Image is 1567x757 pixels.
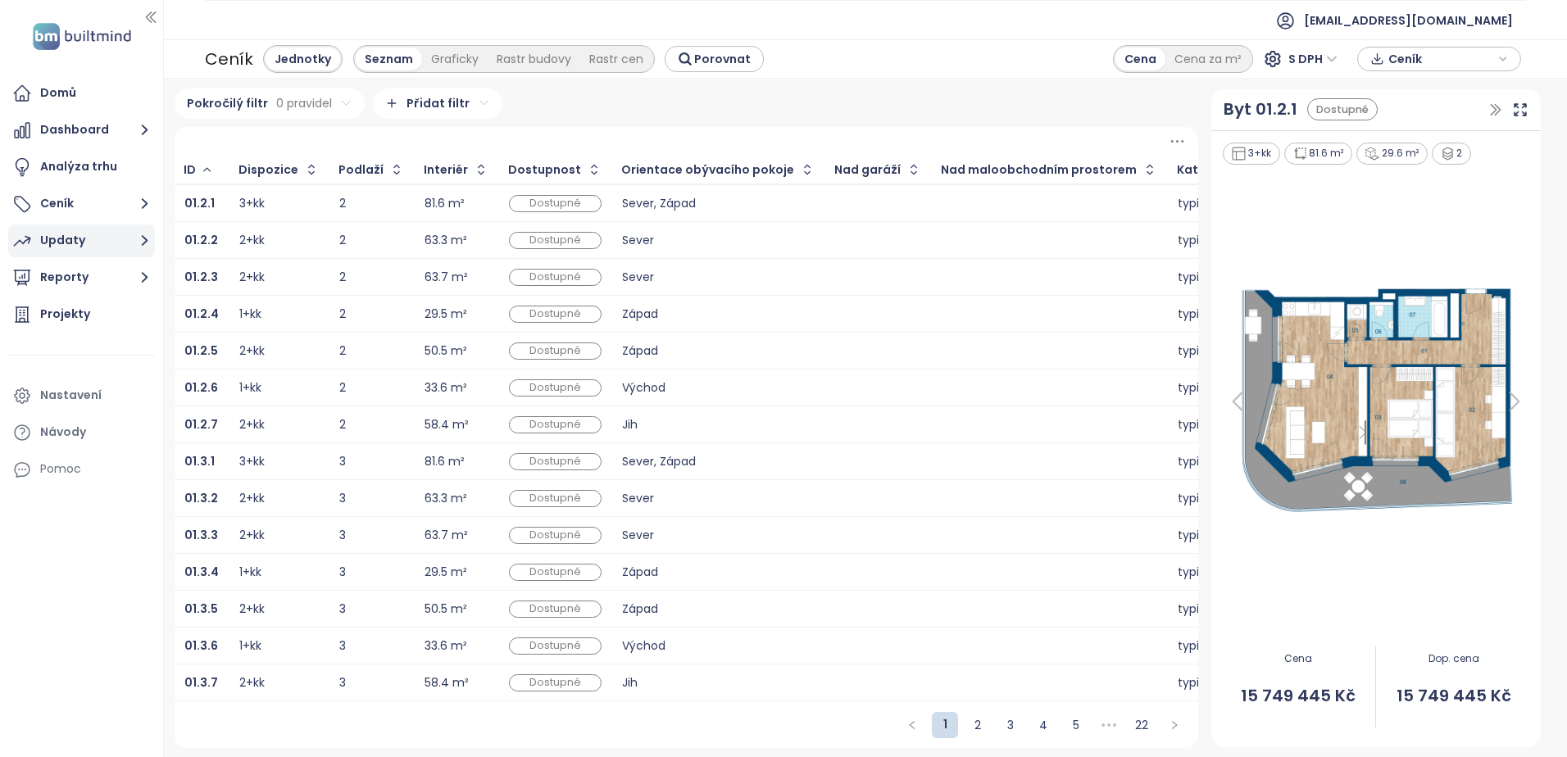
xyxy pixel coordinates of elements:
[1178,456,1258,467] div: typický
[40,230,85,251] div: Updaty
[184,416,218,433] b: 01.2.7
[1096,712,1122,738] li: Následujících 5 stran
[40,304,90,324] div: Projekty
[184,165,196,175] div: ID
[8,114,155,147] button: Dashboard
[622,346,815,356] div: Západ
[184,678,218,688] a: 01.3.7
[184,235,218,246] a: 01.2.2
[339,272,404,283] div: 2
[1063,712,1089,738] li: 5
[424,165,468,175] div: Interiér
[425,456,465,467] div: 81.6 m²
[509,490,602,507] div: Dostupné
[622,198,815,209] div: Sever, Západ
[184,232,218,248] b: 01.2.2
[622,456,815,467] div: Sever, Západ
[239,604,265,614] div: 2+kk
[1064,713,1088,737] a: 5
[184,564,219,580] b: 01.3.4
[941,165,1137,175] div: Nad maloobchodním prostorem
[509,342,602,360] div: Dostupné
[425,678,469,688] div: 58.4 m²
[580,48,652,70] div: Rastr cen
[1221,283,1531,519] img: Floor plan
[339,678,404,688] div: 3
[1115,48,1165,70] div: Cena
[238,165,298,175] div: Dispozice
[509,269,602,286] div: Dostupné
[1178,198,1258,209] div: typický
[1161,712,1188,738] li: Následující strana
[621,165,794,175] div: Orientace obývacího pokoje
[339,641,404,651] div: 3
[184,527,218,543] b: 01.3.3
[694,50,751,68] span: Porovnat
[266,48,340,70] div: Jednotky
[1178,530,1258,541] div: typický
[834,165,901,175] div: Nad garáží
[184,601,218,617] b: 01.3.5
[184,383,218,393] a: 01.2.6
[622,383,815,393] div: Východ
[1178,383,1258,393] div: typický
[422,48,488,70] div: Graficky
[184,306,219,322] b: 01.2.4
[622,493,815,504] div: Sever
[1356,143,1428,165] div: 29.6 m²
[8,453,155,486] div: Pomoc
[425,419,469,430] div: 58.4 m²
[339,493,404,504] div: 3
[622,678,815,688] div: Jih
[239,530,265,541] div: 2+kk
[184,674,218,691] b: 01.3.7
[1221,651,1376,667] span: Cena
[622,272,815,283] div: Sever
[622,309,815,320] div: Západ
[665,46,764,72] button: Porovnat
[998,713,1023,737] a: 3
[8,224,155,257] button: Updaty
[425,493,467,504] div: 63.3 m²
[1178,235,1258,246] div: typický
[339,346,404,356] div: 2
[184,567,219,578] a: 01.3.4
[508,165,581,175] div: Dostupnost
[509,637,602,655] div: Dostupné
[1178,419,1258,430] div: typický
[184,530,218,541] a: 01.3.3
[339,383,404,393] div: 2
[8,298,155,331] a: Projekty
[622,235,815,246] div: Sever
[339,235,404,246] div: 2
[1129,712,1155,738] li: 22
[339,604,404,614] div: 3
[965,713,990,737] a: 2
[184,346,218,356] a: 01.2.5
[339,419,404,430] div: 2
[488,48,580,70] div: Rastr budovy
[1178,309,1258,320] div: typický
[40,156,117,177] div: Analýza trhu
[1129,713,1154,737] a: 22
[1178,272,1258,283] div: typický
[8,77,155,110] a: Domů
[339,309,404,320] div: 2
[509,195,602,212] div: Dostupné
[622,641,815,651] div: Východ
[622,567,815,578] div: Západ
[338,165,384,175] div: Podlaží
[1304,1,1513,40] span: [EMAIL_ADDRESS][DOMAIN_NAME]
[339,198,404,209] div: 2
[8,188,155,220] button: Ceník
[899,712,925,738] li: Předchozí strana
[1178,641,1258,651] div: typický
[8,379,155,412] a: Nastavení
[184,272,218,283] a: 01.2.3
[1096,712,1122,738] span: •••
[373,88,502,119] div: Přidat filtr
[28,20,136,53] img: logo
[1178,346,1258,356] div: typický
